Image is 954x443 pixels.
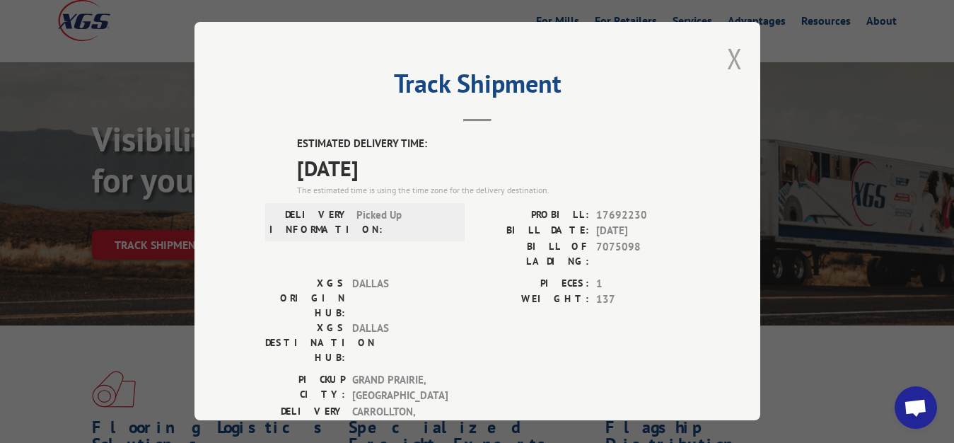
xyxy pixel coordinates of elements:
span: [DATE] [297,152,690,184]
span: DALLAS [352,321,448,365]
label: DELIVERY CITY: [265,404,345,436]
label: PROBILL: [477,207,589,224]
span: GRAND PRAIRIE , [GEOGRAPHIC_DATA] [352,372,448,404]
label: BILL OF LADING: [477,239,589,269]
h2: Track Shipment [265,74,690,100]
label: BILL DATE: [477,223,589,239]
label: WEIGHT: [477,292,589,308]
span: 1 [596,276,690,292]
span: 17692230 [596,207,690,224]
span: [DATE] [596,223,690,239]
label: DELIVERY INFORMATION: [269,207,349,237]
span: CARROLLTON , [GEOGRAPHIC_DATA] [352,404,448,436]
span: DALLAS [352,276,448,321]
label: ESTIMATED DELIVERY TIME: [297,136,690,152]
label: XGS DESTINATION HUB: [265,321,345,365]
label: PICKUP CITY: [265,372,345,404]
label: XGS ORIGIN HUB: [265,276,345,321]
button: Close modal [727,40,743,77]
div: Open chat [895,386,937,429]
span: 137 [596,292,690,308]
span: 7075098 [596,239,690,269]
div: The estimated time is using the time zone for the delivery destination. [297,184,690,197]
span: Picked Up [356,207,452,237]
label: PIECES: [477,276,589,292]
